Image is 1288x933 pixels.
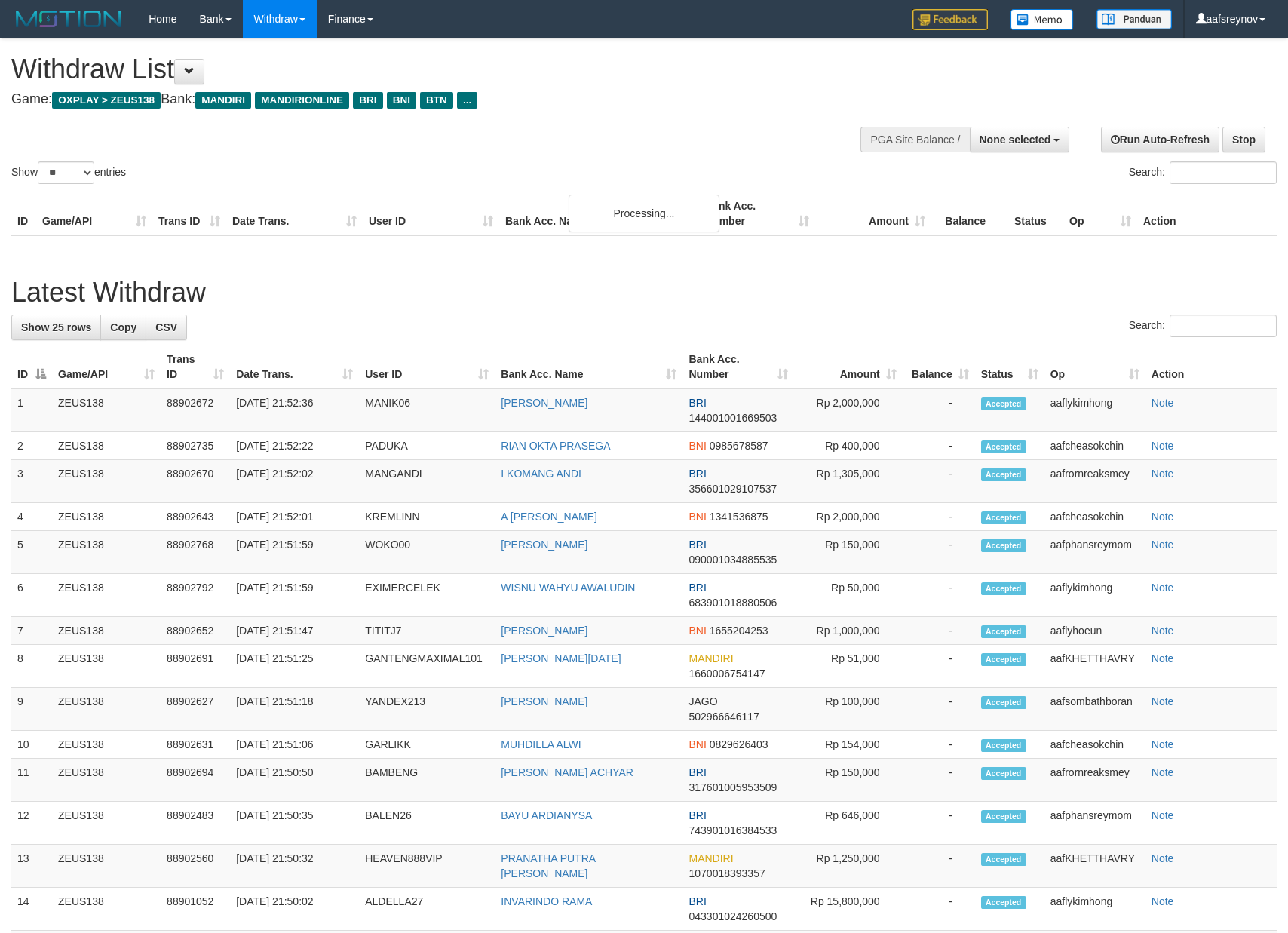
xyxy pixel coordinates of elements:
[688,852,733,864] span: MANDIRI
[11,92,844,107] h4: Game: Bank:
[794,460,903,503] td: Rp 1,305,000
[52,503,161,531] td: ZEUS138
[387,92,416,109] span: BNI
[980,134,1051,146] span: None selected
[11,645,52,688] td: 8
[11,8,126,30] img: MOTION_logo.png
[688,668,765,680] span: Copy 1660006754147 to clipboard
[11,888,52,931] td: 14
[981,896,1026,909] span: Accepted
[11,388,52,432] td: 1
[981,853,1026,866] span: Accepted
[1044,432,1145,460] td: aafcheasokchin
[499,192,699,235] th: Bank Acc. Name
[21,321,91,333] span: Show 25 rows
[794,731,903,759] td: Rp 154,000
[52,460,161,503] td: ZEUS138
[688,738,706,750] span: BNI
[36,192,152,235] th: Game/API
[11,731,52,759] td: 10
[794,845,903,888] td: Rp 1,250,000
[501,766,633,778] a: [PERSON_NAME] ACHYAR
[981,653,1026,666] span: Accepted
[230,617,359,645] td: [DATE] 21:51:47
[52,845,161,888] td: ZEUS138
[981,696,1026,709] span: Accepted
[501,582,635,594] a: WISNU WAHYU AWALUDIN
[359,731,495,759] td: GARLIKK
[903,531,975,574] td: -
[161,759,230,802] td: 88902694
[161,388,230,432] td: 88902672
[981,511,1026,524] span: Accepted
[230,888,359,931] td: [DATE] 21:50:02
[195,92,251,109] span: MANDIRI
[1044,759,1145,802] td: aafrornreaksmey
[1044,688,1145,731] td: aafsombathboran
[1152,852,1174,864] a: Note
[100,315,146,340] a: Copy
[230,574,359,617] td: [DATE] 21:51:59
[38,161,94,184] select: Showentries
[420,92,453,109] span: BTN
[1044,388,1145,432] td: aaflykimhong
[11,845,52,888] td: 13
[11,617,52,645] td: 7
[359,432,495,460] td: PADUKA
[688,468,706,480] span: BRI
[11,759,52,802] td: 11
[688,781,777,793] span: Copy 317601005953509 to clipboard
[11,192,36,235] th: ID
[688,582,706,594] span: BRI
[794,503,903,531] td: Rp 2,000,000
[688,895,706,907] span: BRI
[230,432,359,460] td: [DATE] 21:52:22
[688,597,777,609] span: Copy 683901018880506 to clipboard
[359,845,495,888] td: HEAVEN888VIP
[230,759,359,802] td: [DATE] 21:50:50
[11,503,52,531] td: 4
[230,731,359,759] td: [DATE] 21:51:06
[1152,809,1174,821] a: Note
[1096,9,1172,29] img: panduan.png
[688,625,706,637] span: BNI
[1044,802,1145,845] td: aafphansreymom
[794,345,903,388] th: Amount: activate to sort column ascending
[52,388,161,432] td: ZEUS138
[52,432,161,460] td: ZEUS138
[501,468,581,480] a: I KOMANG ANDI
[230,503,359,531] td: [DATE] 21:52:01
[1129,161,1277,184] label: Search:
[11,161,126,184] label: Show entries
[1137,192,1277,235] th: Action
[903,645,975,688] td: -
[688,539,706,551] span: BRI
[1152,511,1174,523] a: Note
[981,440,1026,453] span: Accepted
[794,574,903,617] td: Rp 50,000
[860,127,969,152] div: PGA Site Balance /
[688,766,706,778] span: BRI
[161,345,230,388] th: Trans ID: activate to sort column ascending
[1152,625,1174,637] a: Note
[1008,192,1063,235] th: Status
[912,9,988,30] img: Feedback.jpg
[501,511,597,523] a: A [PERSON_NAME]
[1044,503,1145,531] td: aafcheasokchin
[11,688,52,731] td: 9
[903,388,975,432] td: -
[359,345,495,388] th: User ID: activate to sort column ascending
[161,688,230,731] td: 88902627
[11,460,52,503] td: 3
[353,92,382,109] span: BRI
[1101,127,1219,152] a: Run Auto-Refresh
[1152,397,1174,409] a: Note
[1044,645,1145,688] td: aafKHETTHAVRY
[1044,888,1145,931] td: aaflykimhong
[1170,315,1277,337] input: Search:
[1152,738,1174,750] a: Note
[146,315,187,340] a: CSV
[903,432,975,460] td: -
[981,468,1026,481] span: Accepted
[110,321,136,333] span: Copy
